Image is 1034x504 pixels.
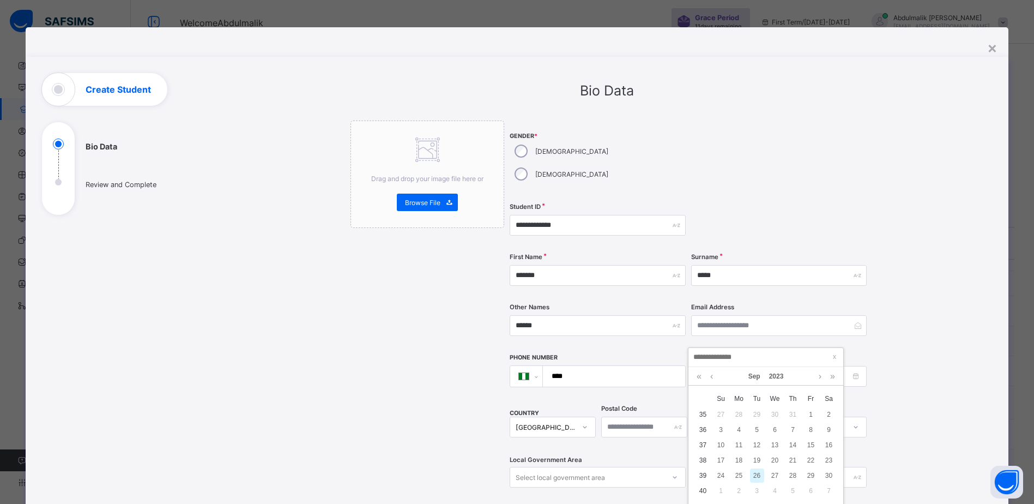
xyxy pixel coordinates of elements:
td: September 29, 2023 [802,468,820,483]
div: 20 [768,453,782,467]
td: 40 [694,483,712,499]
td: September 6, 2023 [766,422,784,437]
label: Student ID [510,203,541,211]
div: 15 [804,438,818,452]
td: October 7, 2023 [820,483,838,499]
div: 28 [732,407,746,422]
td: 37 [694,437,712,453]
label: Other Names [510,303,549,311]
div: 21 [786,453,800,467]
div: 30 [768,407,782,422]
td: October 4, 2023 [766,483,784,499]
div: 4 [732,423,746,437]
div: 23 [822,453,836,467]
div: 6 [804,484,818,498]
td: August 30, 2023 [766,407,784,422]
td: September 18, 2023 [730,453,748,468]
td: September 19, 2023 [748,453,766,468]
td: September 2, 2023 [820,407,838,422]
span: Mo [730,394,748,404]
div: 17 [714,453,728,467]
span: Sa [820,394,838,404]
td: September 12, 2023 [748,437,766,453]
th: Tue [748,391,766,407]
button: Open asap [990,466,1023,499]
td: September 21, 2023 [784,453,802,468]
div: 13 [768,438,782,452]
td: September 27, 2023 [766,468,784,483]
td: 36 [694,422,712,437]
a: Previous month (PageUp) [708,367,716,386]
label: [DEMOGRAPHIC_DATA] [535,170,608,178]
label: Email Address [691,303,734,311]
td: September 9, 2023 [820,422,838,437]
th: Sun [712,391,730,407]
div: 9 [822,423,836,437]
td: September 22, 2023 [802,453,820,468]
label: Phone Number [510,354,558,361]
td: September 1, 2023 [802,407,820,422]
div: 5 [786,484,800,498]
label: Postal Code [601,405,637,412]
span: We [766,394,784,404]
div: 3 [750,484,764,498]
div: 8 [804,423,818,437]
th: Fri [802,391,820,407]
td: October 1, 2023 [712,483,730,499]
div: 7 [786,423,800,437]
td: September 23, 2023 [820,453,838,468]
div: 7 [822,484,836,498]
td: September 28, 2023 [784,468,802,483]
div: [GEOGRAPHIC_DATA] [516,423,576,431]
th: Wed [766,391,784,407]
td: 35 [694,407,712,422]
label: First Name [510,253,542,261]
div: 31 [786,407,800,422]
div: 14 [786,438,800,452]
td: September 16, 2023 [820,437,838,453]
div: 1 [804,407,818,422]
span: Bio Data [580,82,634,99]
div: Drag and drop your image file here orBrowse File [350,121,504,228]
td: August 27, 2023 [712,407,730,422]
div: 11 [732,438,746,452]
td: September 5, 2023 [748,422,766,437]
td: September 11, 2023 [730,437,748,453]
td: August 29, 2023 [748,407,766,422]
a: Last year (Control + left) [694,367,704,386]
td: September 24, 2023 [712,468,730,483]
th: Mon [730,391,748,407]
div: 10 [714,438,728,452]
span: Drag and drop your image file here or [371,175,483,183]
div: 16 [822,438,836,452]
td: September 3, 2023 [712,422,730,437]
td: October 3, 2023 [748,483,766,499]
div: 2 [822,407,836,422]
td: September 25, 2023 [730,468,748,483]
div: 5 [750,423,764,437]
span: Gender [510,133,685,140]
label: Surname [691,253,718,261]
td: September 17, 2023 [712,453,730,468]
td: September 13, 2023 [766,437,784,453]
span: Tu [748,394,766,404]
td: September 8, 2023 [802,422,820,437]
a: Sep [744,367,765,386]
div: 2 [732,484,746,498]
th: Thu [784,391,802,407]
div: 4 [768,484,782,498]
div: 28 [786,469,800,483]
div: Select local government area [516,467,605,488]
td: September 14, 2023 [784,437,802,453]
td: September 10, 2023 [712,437,730,453]
td: 39 [694,468,712,483]
td: September 26, 2023 [748,468,766,483]
td: August 28, 2023 [730,407,748,422]
span: Th [784,394,802,404]
td: October 6, 2023 [802,483,820,499]
span: Su [712,394,730,404]
td: 38 [694,453,712,468]
div: × [987,38,997,57]
div: 29 [750,407,764,422]
td: August 31, 2023 [784,407,802,422]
